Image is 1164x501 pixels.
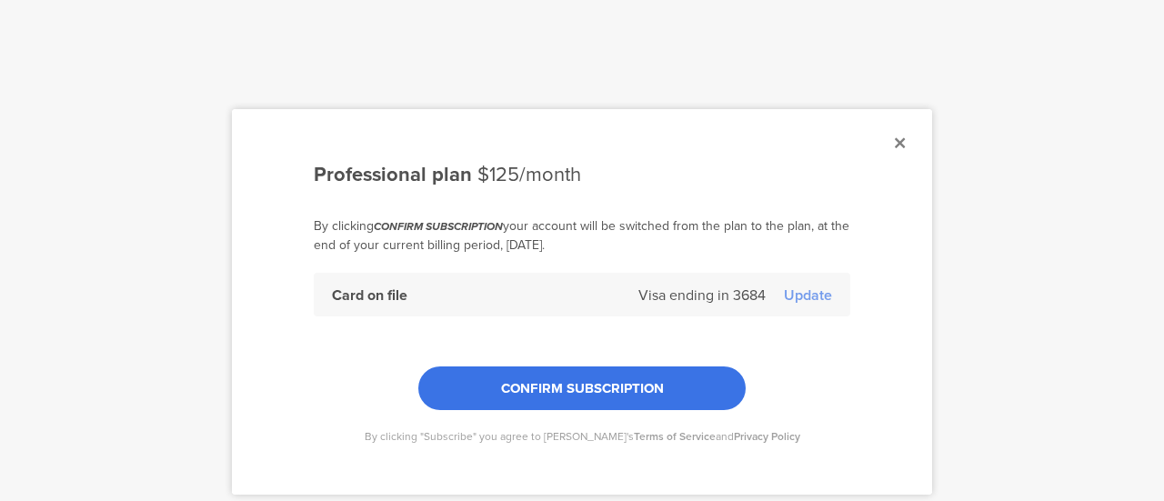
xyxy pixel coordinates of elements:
div: Card on file [332,285,407,306]
span: Professional plan [314,159,472,189]
sg-consent-line: By clicking "Subscribe" you agree to [PERSON_NAME]'s and [314,428,850,445]
span: CONFIRM SUBSCRIPTION [501,378,664,398]
span: $125/month [477,159,581,189]
a: Privacy Policy [734,428,800,445]
a: Terms of Service [634,428,716,445]
div: ending in 3684 [669,285,766,306]
span: By clicking your account will be switched from the plan to the plan, at the end of your current b... [314,216,849,255]
div: Visa [638,285,666,306]
span: CONFIRM SUBSCRIPTION [374,218,503,235]
div: Update [784,285,832,306]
